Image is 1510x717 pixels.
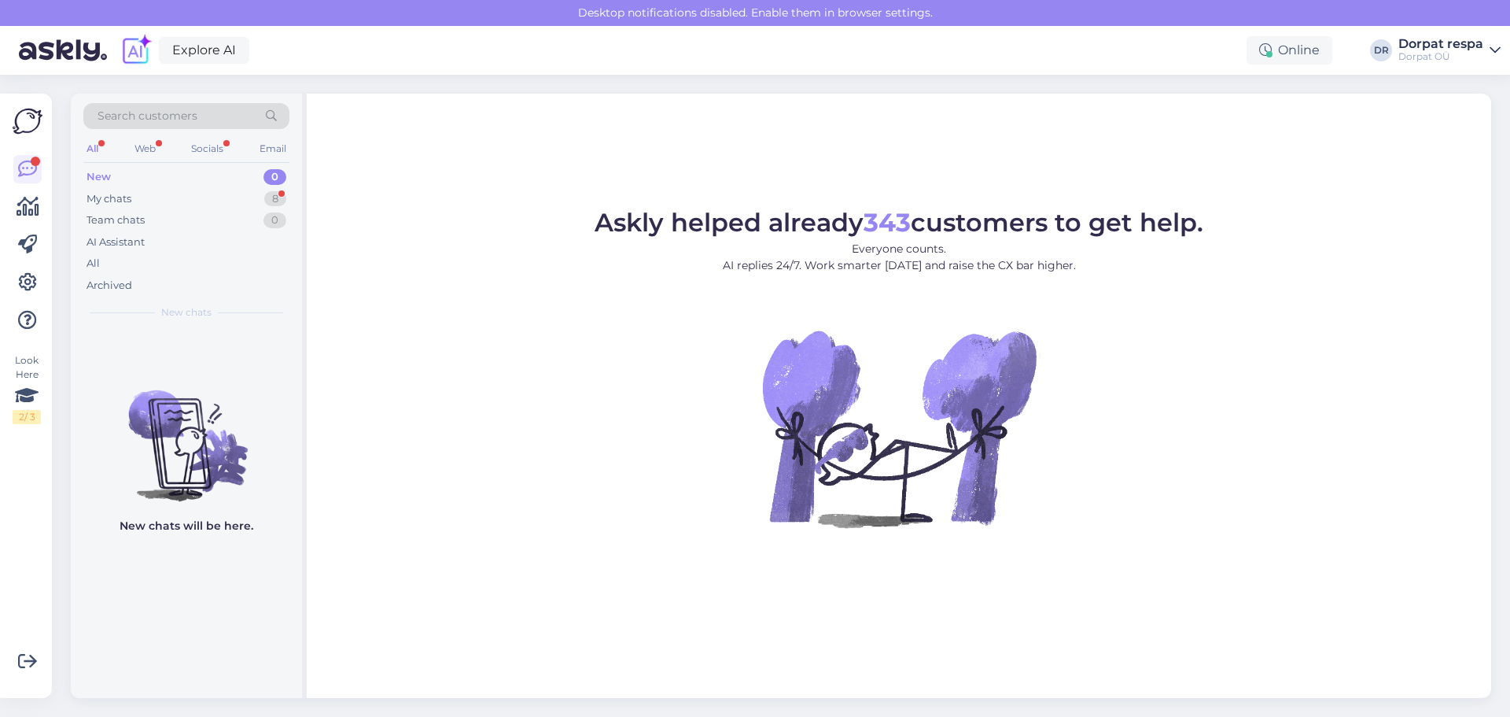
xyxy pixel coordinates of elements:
div: 8 [264,191,286,207]
div: Socials [188,139,226,159]
div: Email [256,139,289,159]
div: All [83,139,101,159]
div: All [87,256,100,272]
div: 0 [263,169,286,185]
b: 343 [864,207,911,238]
p: Everyone counts. AI replies 24/7. Work smarter [DATE] and raise the CX bar higher. [595,241,1203,274]
span: Search customers [98,108,197,124]
img: No chats [71,362,302,504]
div: 0 [263,213,286,228]
div: Look Here [13,353,41,424]
div: My chats [87,191,131,207]
div: Dorpat OÜ [1398,50,1483,63]
div: Dorpat respa [1398,38,1483,50]
div: New [87,169,111,185]
img: explore-ai [120,34,153,67]
div: AI Assistant [87,235,145,250]
div: 2 / 3 [13,410,41,424]
a: Dorpat respaDorpat OÜ [1398,38,1501,63]
div: Web [131,139,159,159]
span: Askly helped already customers to get help. [595,207,1203,238]
div: DR [1370,39,1392,61]
p: New chats will be here. [120,518,253,534]
div: Team chats [87,213,145,228]
div: Online [1247,36,1332,65]
a: Explore AI [159,37,249,64]
img: Askly Logo [13,106,42,136]
div: Archived [87,278,132,294]
span: New chats [161,305,212,320]
img: No Chat active [757,286,1040,570]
